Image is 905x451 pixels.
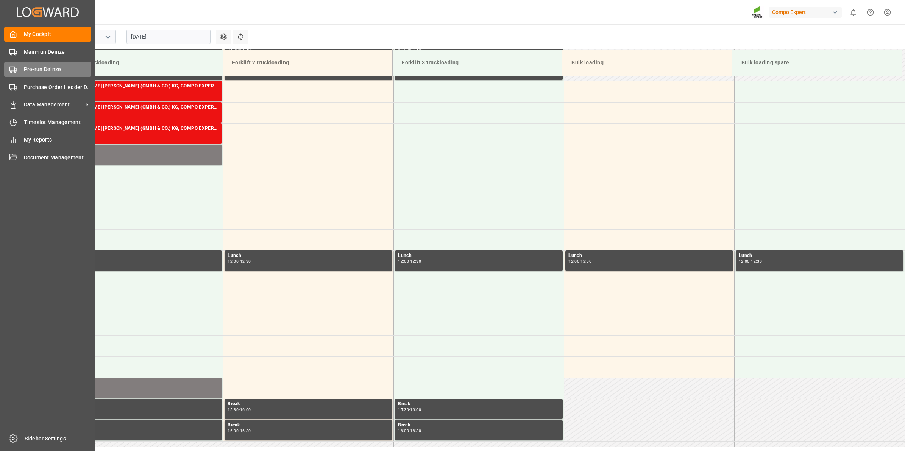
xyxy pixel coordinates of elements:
[410,260,421,263] div: 12:30
[568,252,730,260] div: Lunch
[240,429,251,432] div: 16:30
[398,260,409,263] div: 12:00
[24,83,92,91] span: Purchase Order Header Deinze
[57,125,219,132] div: FR. [PERSON_NAME] [PERSON_NAME] (GMBH & CO.) KG, COMPO EXPERT Benelux N.V.
[409,429,410,432] div: -
[24,48,92,56] span: Main-run Deinze
[750,260,751,263] div: -
[240,408,251,411] div: 16:00
[59,56,217,70] div: Forklift 1 truckloading
[751,260,762,263] div: 12:30
[24,154,92,162] span: Document Management
[769,7,842,18] div: Compo Expert
[409,408,410,411] div: -
[24,118,92,126] span: Timeslot Management
[57,90,219,96] div: Main ref : 14049946
[398,252,560,260] div: Lunch
[57,82,219,90] div: FR. [PERSON_NAME] [PERSON_NAME] (GMBH & CO.) KG, COMPO EXPERT Benelux N.V.
[568,56,726,70] div: Bulk loading
[398,429,409,432] div: 16:00
[4,79,91,94] a: Purchase Order Header Deinze
[57,379,219,387] div: ,
[228,429,239,432] div: 16:00
[4,115,91,129] a: Timeslot Management
[752,6,764,19] img: Screenshot%202023-09-29%20at%2010.02.21.png_1712312052.png
[24,30,92,38] span: My Cockpit
[57,400,219,408] div: Break
[228,400,389,408] div: Break
[4,44,91,59] a: Main-run Deinze
[739,260,750,263] div: 12:00
[126,30,211,44] input: DD.MM.YYYY
[57,111,219,118] div: Main ref : 14049949
[410,408,421,411] div: 16:00
[57,252,219,260] div: Lunch
[24,101,84,109] span: Data Management
[240,260,251,263] div: 12:30
[229,56,386,70] div: Forklift 2 truckloading
[228,260,239,263] div: 12:00
[738,56,896,70] div: Bulk loading spare
[409,260,410,263] div: -
[25,435,92,443] span: Sidebar Settings
[24,65,92,73] span: Pre-run Deinze
[739,252,900,260] div: Lunch
[580,260,591,263] div: 12:30
[862,4,879,21] button: Help Center
[398,400,560,408] div: Break
[57,387,219,393] div: Main ref : DEMATRA
[102,31,113,43] button: open menu
[239,408,240,411] div: -
[4,27,91,42] a: My Cockpit
[399,56,556,70] div: Forklift 3 truckloading
[228,408,239,411] div: 15:30
[398,421,560,429] div: Break
[4,62,91,77] a: Pre-run Deinze
[57,132,219,139] div: Main ref : 14049948
[410,429,421,432] div: 16:30
[57,154,219,160] div: Main ref : .
[57,421,219,429] div: Break
[228,252,389,260] div: Lunch
[239,429,240,432] div: -
[24,136,92,144] span: My Reports
[398,408,409,411] div: 15:30
[57,104,219,111] div: FR. [PERSON_NAME] [PERSON_NAME] (GMBH & CO.) KG, COMPO EXPERT Benelux N.V.
[769,5,845,19] button: Compo Expert
[57,146,219,154] div: ,
[568,260,579,263] div: 12:00
[239,260,240,263] div: -
[579,260,580,263] div: -
[228,421,389,429] div: Break
[845,4,862,21] button: show 0 new notifications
